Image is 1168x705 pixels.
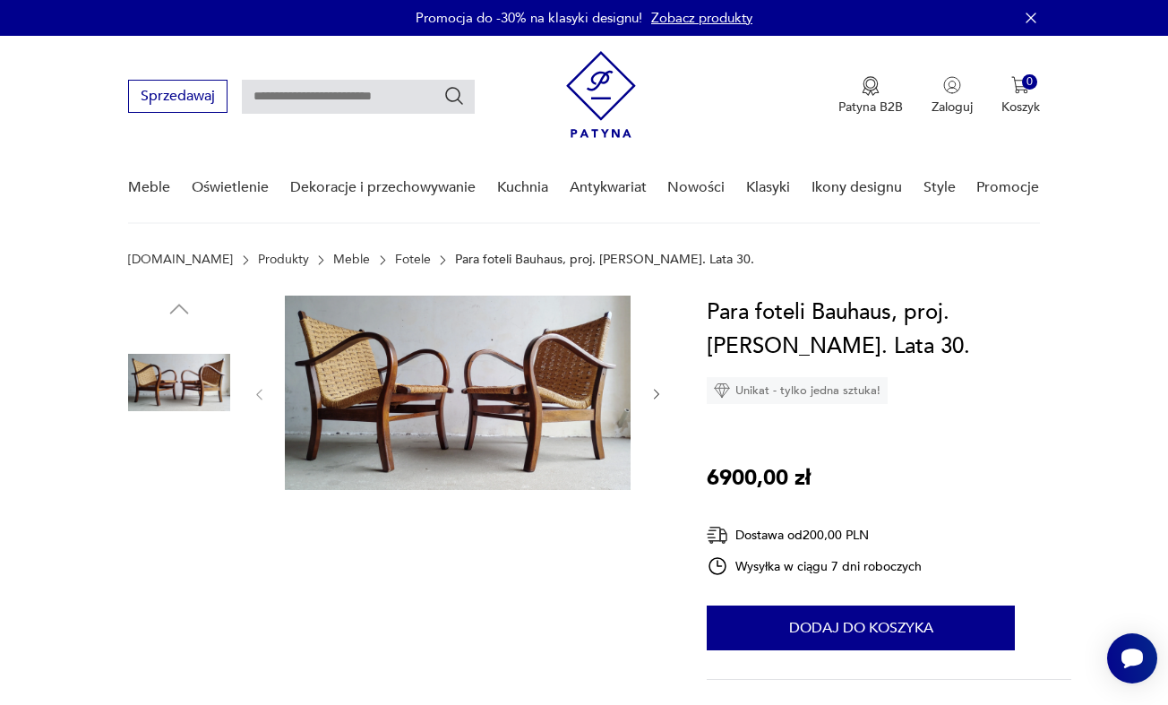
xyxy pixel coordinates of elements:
[1011,76,1029,94] img: Ikona koszyka
[128,446,230,548] img: Zdjęcie produktu Para foteli Bauhaus, proj. E. Dieckmann. Lata 30.
[128,91,228,104] a: Sprzedawaj
[707,524,728,546] img: Ikona dostawy
[128,153,170,222] a: Meble
[838,99,903,116] p: Patyna B2B
[1107,633,1157,684] iframe: Smartsupp widget button
[838,76,903,116] button: Patyna B2B
[707,377,888,404] div: Unikat - tylko jedna sztuka!
[943,76,961,94] img: Ikonka użytkownika
[707,461,811,495] p: 6900,00 zł
[290,153,476,222] a: Dekoracje i przechowywanie
[128,560,230,662] img: Zdjęcie produktu Para foteli Bauhaus, proj. E. Dieckmann. Lata 30.
[395,253,431,267] a: Fotele
[1001,76,1040,116] button: 0Koszyk
[128,331,230,434] img: Zdjęcie produktu Para foteli Bauhaus, proj. E. Dieckmann. Lata 30.
[707,555,922,577] div: Wysyłka w ciągu 7 dni roboczych
[838,76,903,116] a: Ikona medaluPatyna B2B
[443,85,465,107] button: Szukaj
[1001,99,1040,116] p: Koszyk
[333,253,370,267] a: Meble
[976,153,1039,222] a: Promocje
[192,153,269,222] a: Oświetlenie
[128,253,233,267] a: [DOMAIN_NAME]
[932,76,973,116] button: Zaloguj
[923,153,956,222] a: Style
[667,153,725,222] a: Nowości
[1022,74,1037,90] div: 0
[651,9,752,27] a: Zobacz produkty
[566,51,636,138] img: Patyna - sklep z meblami i dekoracjami vintage
[258,253,309,267] a: Produkty
[812,153,902,222] a: Ikony designu
[746,153,790,222] a: Klasyki
[932,99,973,116] p: Zaloguj
[707,296,1071,364] h1: Para foteli Bauhaus, proj. [PERSON_NAME]. Lata 30.
[416,9,642,27] p: Promocja do -30% na klasyki designu!
[707,606,1015,650] button: Dodaj do koszyka
[497,153,548,222] a: Kuchnia
[128,80,228,113] button: Sprzedawaj
[455,253,754,267] p: Para foteli Bauhaus, proj. [PERSON_NAME]. Lata 30.
[570,153,647,222] a: Antykwariat
[862,76,880,96] img: Ikona medalu
[285,296,631,490] img: Zdjęcie produktu Para foteli Bauhaus, proj. E. Dieckmann. Lata 30.
[707,524,922,546] div: Dostawa od 200,00 PLN
[714,383,730,399] img: Ikona diamentu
